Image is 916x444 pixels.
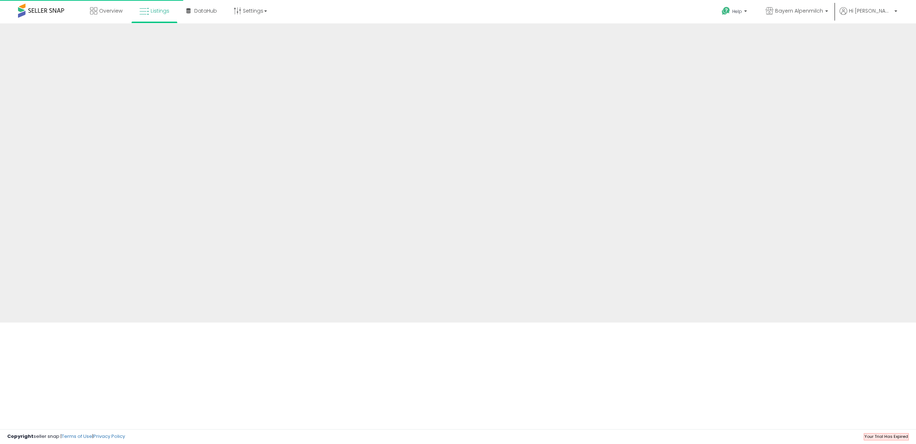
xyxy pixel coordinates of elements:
[732,8,742,14] span: Help
[840,7,897,23] a: Hi [PERSON_NAME]
[194,7,217,14] span: DataHub
[99,7,123,14] span: Overview
[775,7,823,14] span: Bayern Alpenmilch
[716,1,754,23] a: Help
[721,6,730,15] i: Get Help
[849,7,892,14] span: Hi [PERSON_NAME]
[151,7,169,14] span: Listings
